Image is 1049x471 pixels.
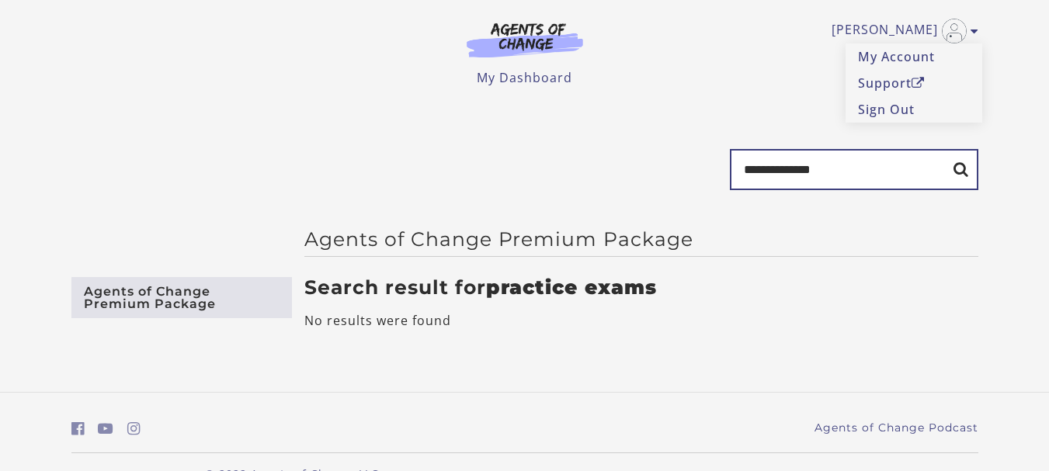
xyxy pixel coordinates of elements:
[846,43,982,70] a: My Account
[450,22,599,57] img: Agents of Change Logo
[71,417,85,440] a: https://www.facebook.com/groups/aswbtestprep (Open in a new window)
[127,421,141,436] i: https://www.instagram.com/agentsofchangeprep/ (Open in a new window)
[486,275,657,299] strong: practice exams
[832,19,971,43] a: Toggle menu
[846,96,982,123] a: Sign Out
[98,417,113,440] a: https://www.youtube.com/c/AgentsofChangeTestPrepbyMeaganMitchell (Open in a new window)
[71,277,292,318] a: Agents of Change Premium Package
[127,417,141,440] a: https://www.instagram.com/agentsofchangeprep/ (Open in a new window)
[912,77,925,89] i: Open in a new window
[815,420,978,436] a: Agents of Change Podcast
[98,421,113,436] i: https://www.youtube.com/c/AgentsofChangeTestPrepbyMeaganMitchell (Open in a new window)
[71,421,85,436] i: https://www.facebook.com/groups/aswbtestprep (Open in a new window)
[304,311,978,330] p: No results were found
[304,275,978,299] h3: Search result for
[304,227,978,251] h2: Agents of Change Premium Package
[846,70,982,96] a: SupportOpen in a new window
[477,69,572,86] a: My Dashboard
